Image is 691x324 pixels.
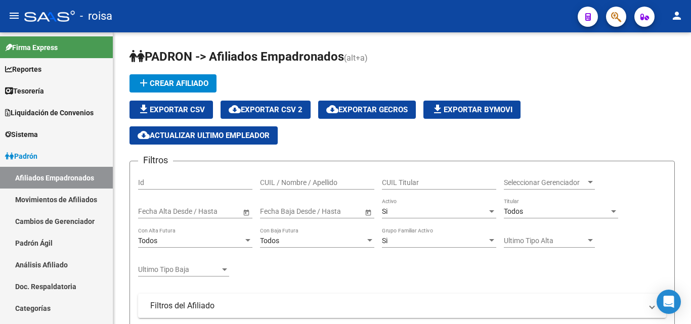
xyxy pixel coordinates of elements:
[138,77,150,89] mat-icon: add
[260,207,291,216] input: Start date
[138,153,173,167] h3: Filtros
[363,207,373,217] button: Open calendar
[5,64,41,75] span: Reportes
[5,42,58,53] span: Firma Express
[138,79,208,88] span: Crear Afiliado
[382,207,387,215] span: Si
[326,103,338,115] mat-icon: cloud_download
[5,151,37,162] span: Padrón
[138,103,150,115] mat-icon: file_download
[423,101,521,119] button: Exportar Bymovi
[344,53,368,63] span: (alt+a)
[138,131,270,140] span: Actualizar ultimo Empleador
[138,237,157,245] span: Todos
[260,237,279,245] span: Todos
[318,101,416,119] button: Exportar GECROS
[671,10,683,22] mat-icon: person
[129,101,213,119] button: Exportar CSV
[431,105,512,114] span: Exportar Bymovi
[150,300,642,311] mat-panel-title: Filtros del Afiliado
[129,74,217,92] button: Crear Afiliado
[129,126,278,145] button: Actualizar ultimo Empleador
[129,50,344,64] span: PADRON -> Afiliados Empadronados
[300,207,350,216] input: End date
[504,237,586,245] span: Ultimo Tipo Alta
[657,290,681,314] div: Open Intercom Messenger
[326,105,408,114] span: Exportar GECROS
[178,207,228,216] input: End date
[138,265,220,274] span: Ultimo Tipo Baja
[382,237,387,245] span: Si
[229,105,303,114] span: Exportar CSV 2
[138,105,205,114] span: Exportar CSV
[5,129,38,140] span: Sistema
[229,103,241,115] mat-icon: cloud_download
[241,207,251,217] button: Open calendar
[80,5,112,27] span: - roisa
[221,101,311,119] button: Exportar CSV 2
[431,103,444,115] mat-icon: file_download
[138,129,150,141] mat-icon: cloud_download
[8,10,20,22] mat-icon: menu
[504,207,523,215] span: Todos
[138,294,666,318] mat-expansion-panel-header: Filtros del Afiliado
[138,207,169,216] input: Start date
[5,107,94,118] span: Liquidación de Convenios
[504,178,586,187] span: Seleccionar Gerenciador
[5,85,44,97] span: Tesorería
